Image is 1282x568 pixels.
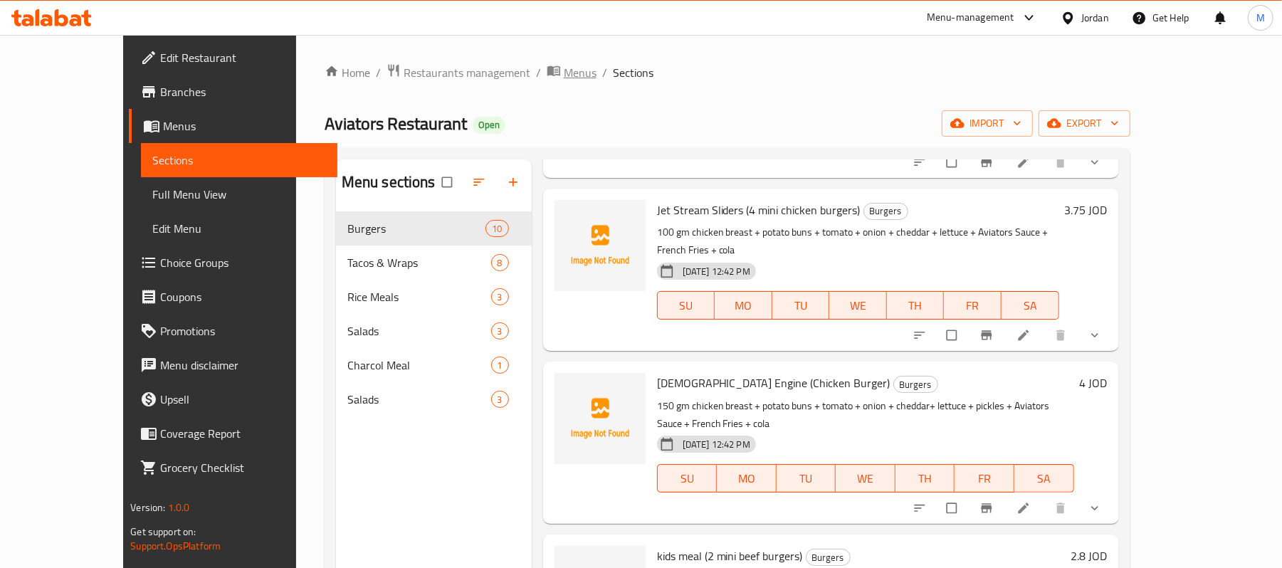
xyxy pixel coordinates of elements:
span: Promotions [160,322,326,340]
a: Menus [129,109,337,143]
span: Sort sections [463,167,498,198]
button: export [1039,110,1130,137]
span: Coupons [160,288,326,305]
a: Support.OpsPlatform [130,537,221,555]
button: SA [1014,464,1074,493]
span: [DATE] 12:42 PM [677,438,756,451]
span: MO [723,468,771,489]
span: Select to update [938,495,968,522]
span: Edit Restaurant [160,49,326,66]
span: Tacos & Wraps [347,254,491,271]
span: Salads [347,322,491,340]
span: 8 [492,256,508,270]
span: Sections [152,152,326,169]
a: Promotions [129,314,337,348]
div: Burgers10 [336,211,532,246]
span: import [953,115,1021,132]
span: Coverage Report [160,425,326,442]
h6: 3.75 JOD [1065,200,1108,220]
span: Branches [160,83,326,100]
button: show more [1079,493,1113,524]
button: SU [657,291,715,320]
span: 1.0.0 [168,498,190,517]
span: Menus [163,117,326,135]
img: Jet Stream Sliders (4 mini chicken burgers) [555,200,646,291]
span: Aviators Restaurant [325,107,467,140]
div: Salads3 [336,314,532,348]
button: MO [715,291,772,320]
button: WE [836,464,895,493]
a: Edit menu item [1016,155,1034,169]
span: Burgers [347,220,486,237]
a: Coverage Report [129,416,337,451]
button: sort-choices [904,320,938,351]
span: WE [835,295,881,316]
span: [DATE] 12:42 PM [677,265,756,278]
a: Choice Groups [129,246,337,280]
a: Grocery Checklist [129,451,337,485]
span: Rice Meals [347,288,491,305]
h6: 2.8 JOD [1071,546,1108,566]
a: Edit Restaurant [129,41,337,75]
svg: Show Choices [1088,328,1102,342]
span: TH [893,295,939,316]
span: Sections [613,64,653,81]
span: TU [782,468,831,489]
span: 3 [492,325,508,338]
div: Jordan [1081,10,1109,26]
button: sort-choices [904,147,938,178]
div: Burgers [893,376,938,393]
button: TH [887,291,945,320]
div: Salads3 [336,382,532,416]
div: Rice Meals3 [336,280,532,314]
button: TU [777,464,836,493]
span: M [1256,10,1265,26]
span: SU [663,468,711,489]
button: Branch-specific-item [971,320,1005,351]
span: Grocery Checklist [160,459,326,476]
span: kids meal (2 mini beef burgers) [657,545,803,567]
span: TH [901,468,950,489]
span: 1 [492,359,508,372]
button: MO [717,464,777,493]
button: WE [829,291,887,320]
p: 150 gm chicken breast + potato buns + tomato + onion + cheddar+ lettuce + pickles + Aviators Sauc... [657,397,1074,433]
li: / [376,64,381,81]
button: import [942,110,1033,137]
button: sort-choices [904,493,938,524]
div: items [491,357,509,374]
span: Select to update [938,322,968,349]
span: TU [778,295,824,316]
nav: breadcrumb [325,63,1130,82]
div: items [491,254,509,271]
span: WE [841,468,890,489]
span: Burgers [864,203,908,219]
span: export [1050,115,1119,132]
a: Menu disclaimer [129,348,337,382]
p: 100 gm chicken breast + potato buns + tomato + onion + cheddar + lettuce + Aviators Sauce + Frenc... [657,223,1059,259]
span: MO [720,295,767,316]
h2: Menu sections [342,172,436,193]
span: Menus [564,64,597,81]
span: Upsell [160,391,326,408]
button: SA [1002,291,1059,320]
svg: Show Choices [1088,501,1102,515]
div: items [491,288,509,305]
span: Version: [130,498,165,517]
span: Jet Stream Sliders (4 mini chicken burgers) [657,199,861,221]
span: [DEMOGRAPHIC_DATA] Engine (Chicken Burger) [657,372,890,394]
span: 3 [492,393,508,406]
img: Chick Engine (Chicken Burger) [555,373,646,464]
nav: Menu sections [336,206,532,422]
span: FR [960,468,1009,489]
button: TU [772,291,830,320]
span: Select all sections [434,169,463,196]
span: 10 [486,222,508,236]
button: FR [955,464,1014,493]
button: TH [895,464,955,493]
span: Burgers [894,377,937,393]
div: Salads [347,391,491,408]
a: Branches [129,75,337,109]
div: items [485,220,508,237]
div: Burgers [863,203,908,220]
